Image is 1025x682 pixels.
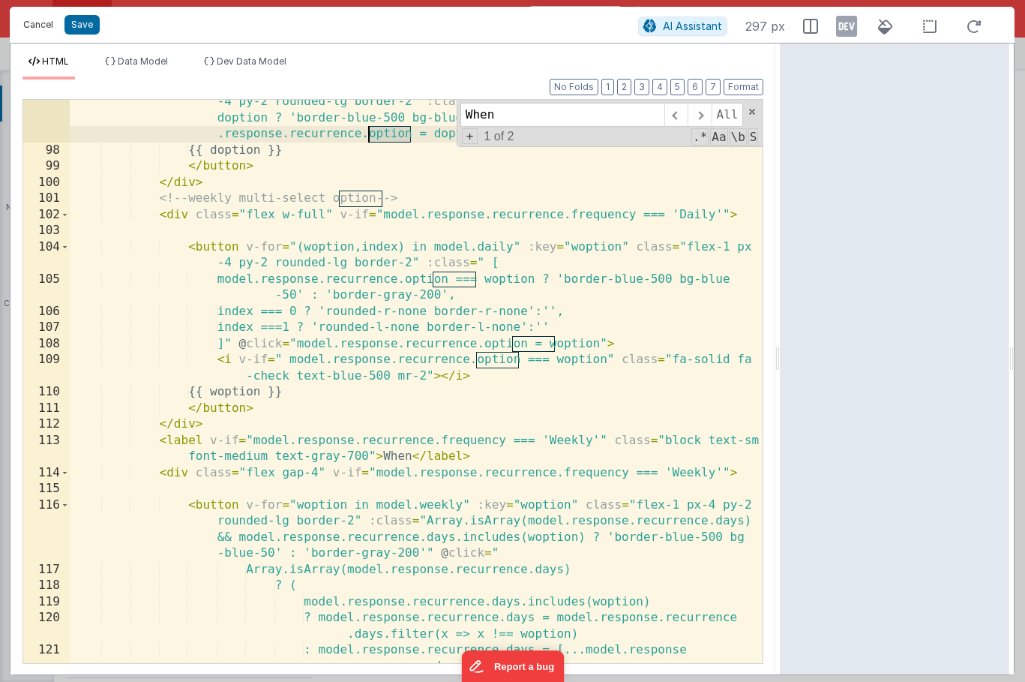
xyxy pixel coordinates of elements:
iframe: Marker.io feedback button [461,650,564,682]
span: RegExp Search [691,128,709,146]
div: 99 [23,158,70,175]
span: HTML [42,56,69,67]
span: Dev Data Model [217,56,286,67]
div: 103 [23,223,70,239]
button: Format [724,79,763,95]
div: 101 [23,191,70,207]
div: 105 [23,272,70,304]
div: 108 [23,336,70,353]
div: 109 [23,352,70,384]
div: 113 [23,433,70,465]
div: 117 [23,562,70,578]
div: 118 [23,578,70,594]
div: 104 [23,239,70,272]
span: Toggel Replace mode [462,128,478,144]
div: 111 [23,401,70,417]
div: 121 [23,642,70,674]
button: Cancel [16,14,61,35]
span: Whole Word Search [730,128,747,146]
span: Search In Selection [748,128,759,146]
div: 102 [23,207,70,224]
button: AI Assistant [638,17,727,36]
span: Alt-Enter [712,103,744,127]
button: 4 [652,79,667,95]
span: AI Assistant [663,20,722,32]
div: 98 [23,143,70,159]
div: 97 [23,78,70,143]
button: 5 [670,79,685,95]
div: 114 [23,465,70,482]
div: 112 [23,416,70,433]
span: CaseSensitive Search [710,128,727,146]
div: 120 [23,610,70,642]
div: 100 [23,175,70,191]
input: Search for [460,103,664,127]
button: No Folds [550,79,598,95]
div: 115 [23,481,70,497]
span: Data Model [118,56,168,67]
button: 2 [617,79,631,95]
span: 297 px [745,17,785,35]
div: 107 [23,320,70,336]
div: 116 [23,497,70,562]
div: 119 [23,594,70,611]
button: 6 [688,79,703,95]
div: 106 [23,304,70,320]
div: 110 [23,384,70,401]
span: 1 of 2 [478,130,520,143]
button: 7 [706,79,721,95]
button: 1 [601,79,614,95]
button: 3 [634,79,649,95]
button: Save [64,15,100,35]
